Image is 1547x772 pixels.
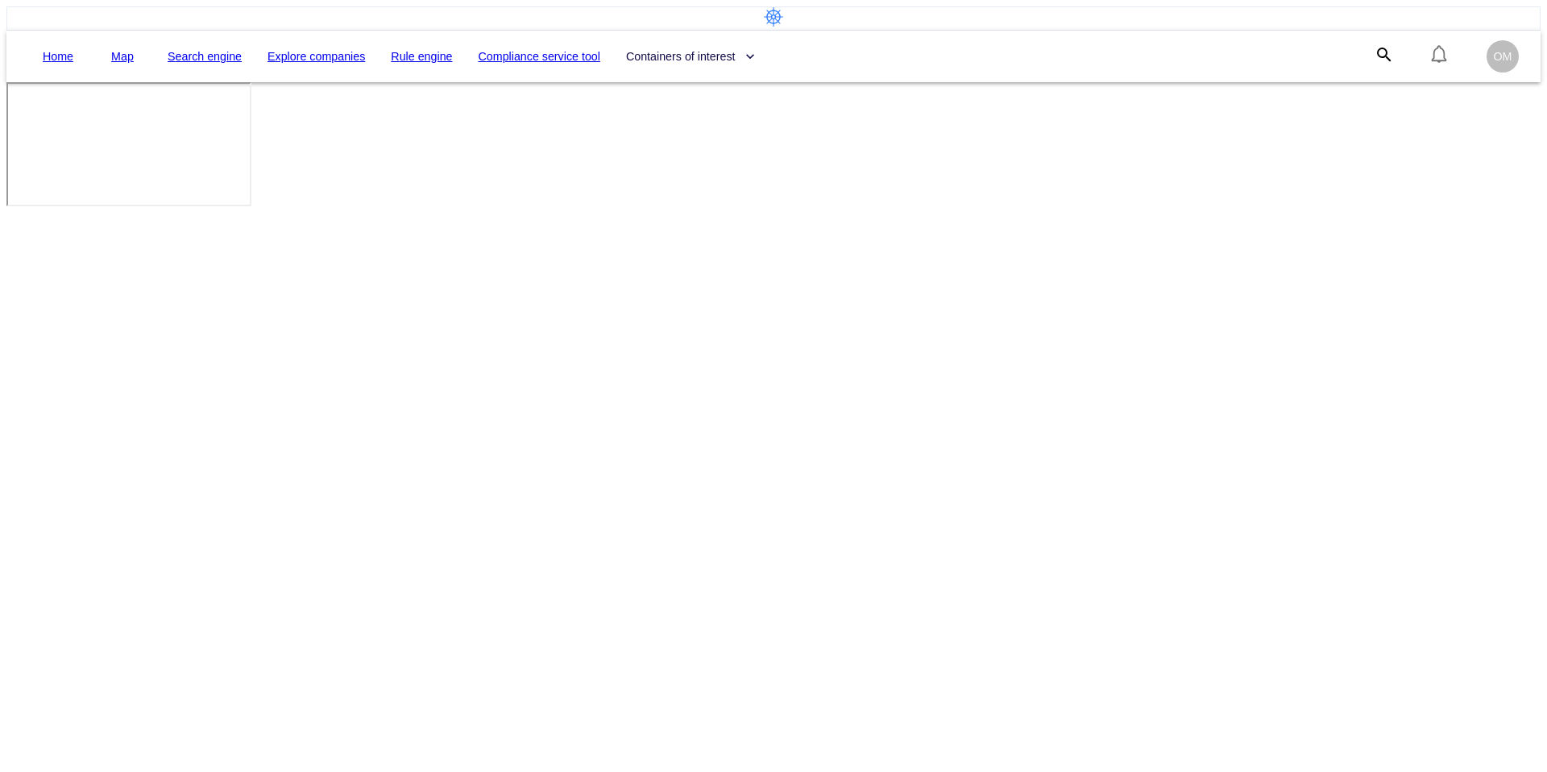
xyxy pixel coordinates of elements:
[391,47,452,67] a: Rule engine
[32,42,84,72] button: Home
[1494,50,1512,63] span: OM
[1484,38,1521,75] button: OM
[111,47,134,67] a: Map
[161,42,248,72] button: Search engine
[1429,44,1449,68] div: Notification center
[268,47,365,67] a: Explore companies
[261,42,371,72] button: Explore companies
[472,42,607,72] button: Compliance service tool
[626,47,755,67] span: Containers of interest
[168,47,242,67] a: Search engine
[620,42,761,72] button: Containers of interest
[479,47,600,67] a: Compliance service tool
[43,47,73,67] a: Home
[97,42,148,72] button: Map
[384,42,458,72] button: Rule engine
